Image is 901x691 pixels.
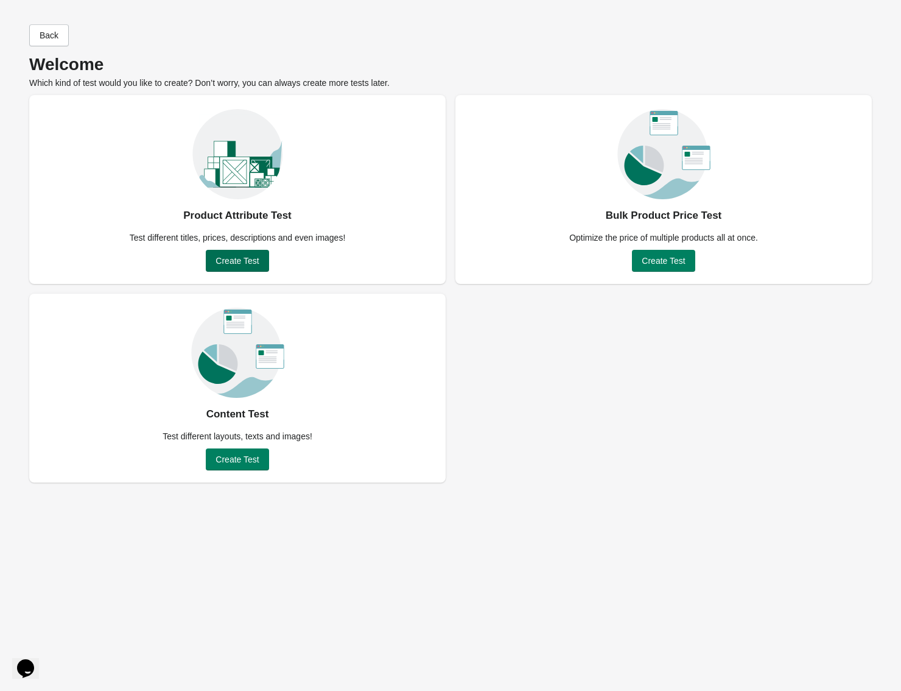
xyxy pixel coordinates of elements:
[12,642,51,679] iframe: chat widget
[606,206,722,225] div: Bulk Product Price Test
[632,250,695,272] button: Create Test
[29,58,872,71] p: Welcome
[216,256,259,266] span: Create Test
[183,206,292,225] div: Product Attribute Test
[29,24,69,46] button: Back
[216,455,259,464] span: Create Test
[206,405,269,424] div: Content Test
[206,250,268,272] button: Create Test
[206,448,268,470] button: Create Test
[155,430,320,442] div: Test different layouts, texts and images!
[29,58,872,89] div: Which kind of test would you like to create? Don’t worry, you can always create more tests later.
[122,232,353,244] div: Test different titles, prices, descriptions and even images!
[642,256,685,266] span: Create Test
[40,30,58,40] span: Back
[562,232,765,244] div: Optimize the price of multiple products all at once.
